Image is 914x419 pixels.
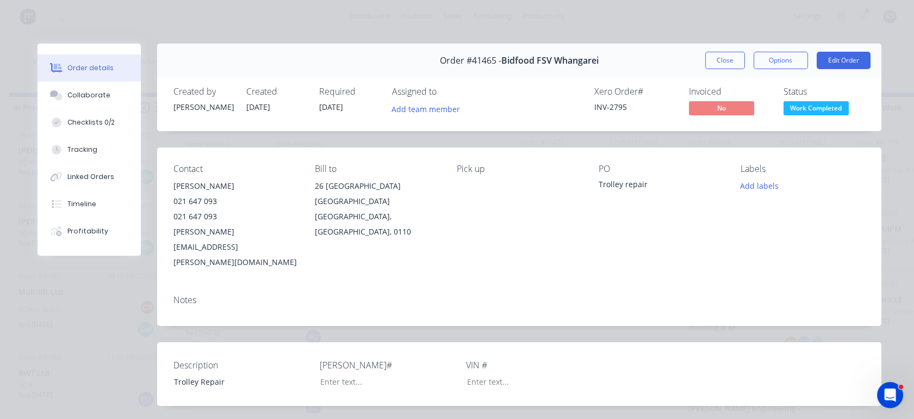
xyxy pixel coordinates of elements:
div: Status [784,87,865,97]
button: Checklists 0/2 [38,109,141,136]
div: Bill to [315,164,439,174]
div: INV-2795 [594,101,676,113]
div: 021 647 093 [173,194,298,209]
div: Tracking [67,145,97,155]
label: [PERSON_NAME]# [320,359,456,372]
div: Assigned to [392,87,501,97]
span: Work Completed [784,101,849,115]
button: Close [705,52,745,69]
button: Profitability [38,218,141,245]
div: Notes [173,295,865,305]
div: Created by [173,87,233,97]
div: 26 [GEOGRAPHIC_DATA] [GEOGRAPHIC_DATA] [315,178,439,209]
div: Collaborate [67,90,110,100]
div: Profitability [67,226,108,236]
button: Work Completed [784,101,849,118]
div: Invoiced [689,87,770,97]
div: Timeline [67,199,96,209]
div: Required [319,87,379,97]
span: No [689,101,754,115]
button: Add labels [735,178,785,193]
button: Add team member [386,101,465,116]
div: Labels [741,164,865,174]
div: Trolley Repair [165,374,301,390]
button: Tracking [38,136,141,163]
div: Checklists 0/2 [67,118,115,127]
div: Pick up [457,164,581,174]
button: Order details [38,54,141,82]
label: VIN # [466,359,602,372]
div: 26 [GEOGRAPHIC_DATA] [GEOGRAPHIC_DATA][GEOGRAPHIC_DATA], [GEOGRAPHIC_DATA], 0110 [315,178,439,239]
div: [PERSON_NAME] [173,101,233,113]
label: Description [173,359,309,372]
div: [PERSON_NAME][EMAIL_ADDRESS][PERSON_NAME][DOMAIN_NAME] [173,224,298,270]
span: Bidfood FSV Whangarei [501,56,599,66]
button: Options [754,52,808,69]
span: Order #41465 - [440,56,501,66]
div: Order details [67,63,114,73]
div: PO [599,164,723,174]
iframe: Intercom live chat [877,382,903,408]
div: Contact [173,164,298,174]
div: Xero Order # [594,87,676,97]
div: [GEOGRAPHIC_DATA], [GEOGRAPHIC_DATA], 0110 [315,209,439,239]
div: Trolley repair [599,178,723,194]
div: [PERSON_NAME]021 647 093021 647 093[PERSON_NAME][EMAIL_ADDRESS][PERSON_NAME][DOMAIN_NAME] [173,178,298,270]
div: [PERSON_NAME] [173,178,298,194]
div: Linked Orders [67,172,114,182]
button: Collaborate [38,82,141,109]
button: Edit Order [817,52,871,69]
span: [DATE] [319,102,343,112]
button: Timeline [38,190,141,218]
div: 021 647 093 [173,209,298,224]
button: Linked Orders [38,163,141,190]
div: Created [246,87,306,97]
span: [DATE] [246,102,270,112]
button: Add team member [392,101,466,116]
